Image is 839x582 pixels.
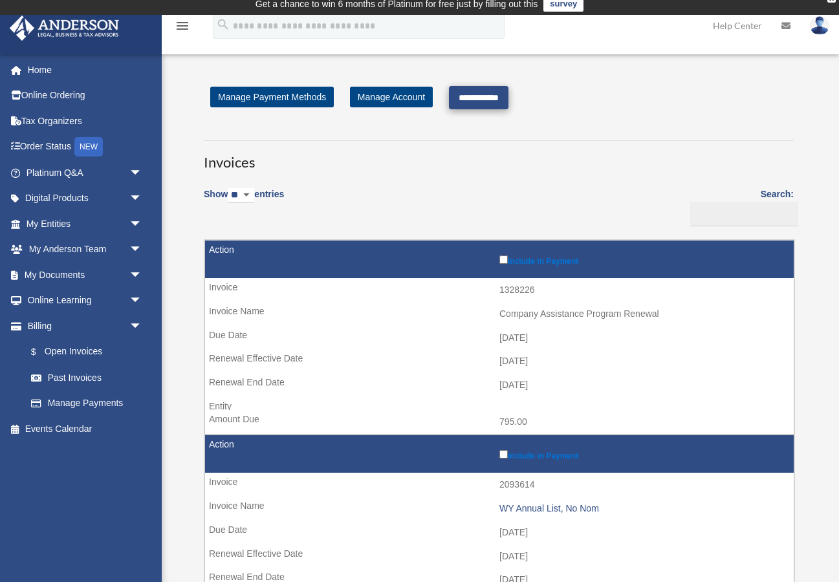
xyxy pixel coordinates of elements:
[38,344,45,360] span: $
[204,140,794,173] h3: Invoices
[9,416,162,442] a: Events Calendar
[686,186,794,226] label: Search:
[228,188,254,203] select: Showentries
[205,349,794,374] td: [DATE]
[18,391,155,416] a: Manage Payments
[205,373,794,398] td: [DATE]
[74,137,103,156] div: NEW
[129,262,155,288] span: arrow_drop_down
[216,17,230,32] i: search
[9,288,162,314] a: Online Learningarrow_drop_down
[129,288,155,314] span: arrow_drop_down
[175,18,190,34] i: menu
[205,544,794,569] td: [DATE]
[9,186,162,211] a: Digital Productsarrow_drop_down
[205,521,794,545] td: [DATE]
[9,313,155,339] a: Billingarrow_drop_down
[9,83,162,109] a: Online Ordering
[499,447,787,460] label: Include in Payment
[6,16,123,41] img: Anderson Advisors Platinum Portal
[129,186,155,212] span: arrow_drop_down
[690,202,798,226] input: Search:
[129,160,155,186] span: arrow_drop_down
[499,308,787,319] div: Company Assistance Program Renewal
[129,211,155,237] span: arrow_drop_down
[18,365,155,391] a: Past Invoices
[810,16,829,35] img: User Pic
[205,410,794,435] td: 795.00
[129,313,155,339] span: arrow_drop_down
[9,108,162,134] a: Tax Organizers
[18,339,149,365] a: $Open Invoices
[9,262,162,288] a: My Documentsarrow_drop_down
[499,450,508,458] input: Include in Payment
[9,57,162,83] a: Home
[9,211,162,237] a: My Entitiesarrow_drop_down
[205,326,794,350] td: [DATE]
[205,278,794,303] td: 1328226
[205,473,794,497] td: 2093614
[129,237,155,263] span: arrow_drop_down
[499,253,787,266] label: Include in Payment
[499,255,508,264] input: Include in Payment
[9,134,162,160] a: Order StatusNEW
[210,87,334,107] a: Manage Payment Methods
[204,186,284,216] label: Show entries
[175,23,190,34] a: menu
[499,503,787,514] div: WY Annual List, No Nom
[9,237,162,263] a: My Anderson Teamarrow_drop_down
[9,160,162,186] a: Platinum Q&Aarrow_drop_down
[350,87,433,107] a: Manage Account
